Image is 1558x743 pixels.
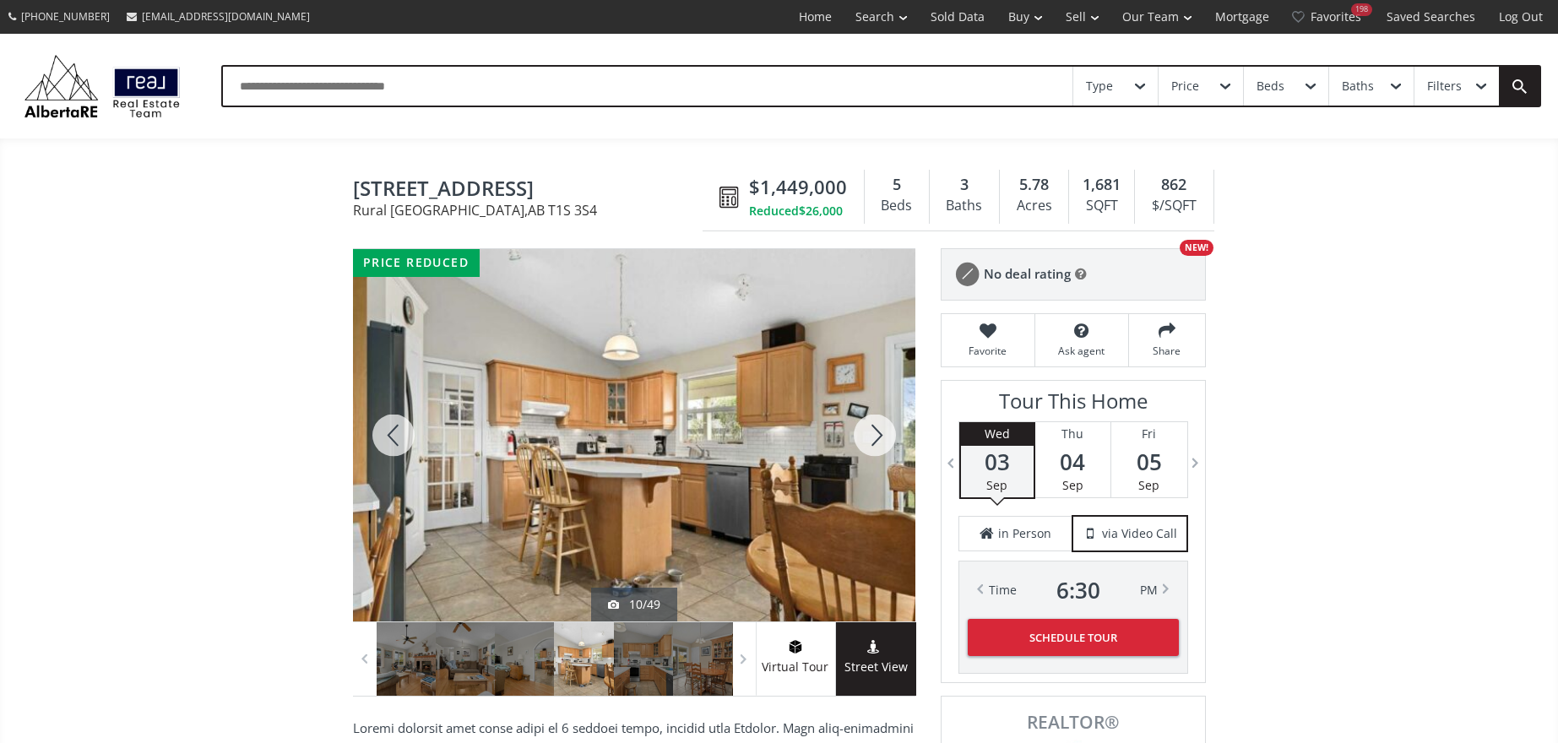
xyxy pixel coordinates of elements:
[142,9,310,24] span: [EMAIL_ADDRESS][DOMAIN_NAME]
[353,177,711,203] span: 32019 314 Avenue East
[950,344,1026,358] span: Favorite
[756,658,835,677] span: Virtual Tour
[353,203,711,217] span: Rural [GEOGRAPHIC_DATA] , AB T1S 3S4
[1427,80,1462,92] div: Filters
[799,203,843,220] span: $26,000
[1035,450,1110,474] span: 04
[1143,193,1204,219] div: $/SQFT
[950,258,984,291] img: rating icon
[1180,240,1213,256] div: NEW!
[1111,422,1187,446] div: Fri
[1102,525,1177,542] span: via Video Call
[749,174,847,200] span: $1,449,000
[21,9,110,24] span: [PHONE_NUMBER]
[1008,193,1060,219] div: Acres
[1171,80,1199,92] div: Price
[1086,80,1113,92] div: Type
[961,450,1034,474] span: 03
[986,477,1007,493] span: Sep
[836,658,916,677] span: Street View
[1035,422,1110,446] div: Thu
[749,203,847,220] div: Reduced
[353,249,915,621] div: 32019 314 Avenue East Rural Foothills County, AB T1S 3S4 - Photo 10 of 49
[961,422,1034,446] div: Wed
[756,622,836,696] a: virtual tour iconVirtual Tour
[1342,80,1374,92] div: Baths
[873,174,920,196] div: 5
[960,713,1186,731] span: REALTOR®
[17,51,187,122] img: Logo
[873,193,920,219] div: Beds
[1143,174,1204,196] div: 862
[984,265,1071,283] span: No deal rating
[938,193,991,219] div: Baths
[1078,193,1126,219] div: SQFT
[1044,344,1120,358] span: Ask agent
[118,1,318,32] a: [EMAIL_ADDRESS][DOMAIN_NAME]
[958,389,1188,421] h3: Tour This Home
[353,249,480,277] div: price reduced
[608,596,660,613] div: 10/49
[1138,477,1159,493] span: Sep
[1008,174,1060,196] div: 5.78
[989,578,1158,602] div: Time PM
[1056,578,1100,602] span: 6 : 30
[1062,477,1083,493] span: Sep
[1083,174,1121,196] span: 1,681
[787,640,804,654] img: virtual tour icon
[1111,450,1187,474] span: 05
[1257,80,1284,92] div: Beds
[998,525,1051,542] span: in Person
[1137,344,1197,358] span: Share
[1351,3,1372,16] div: 198
[938,174,991,196] div: 3
[968,619,1179,656] button: Schedule Tour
